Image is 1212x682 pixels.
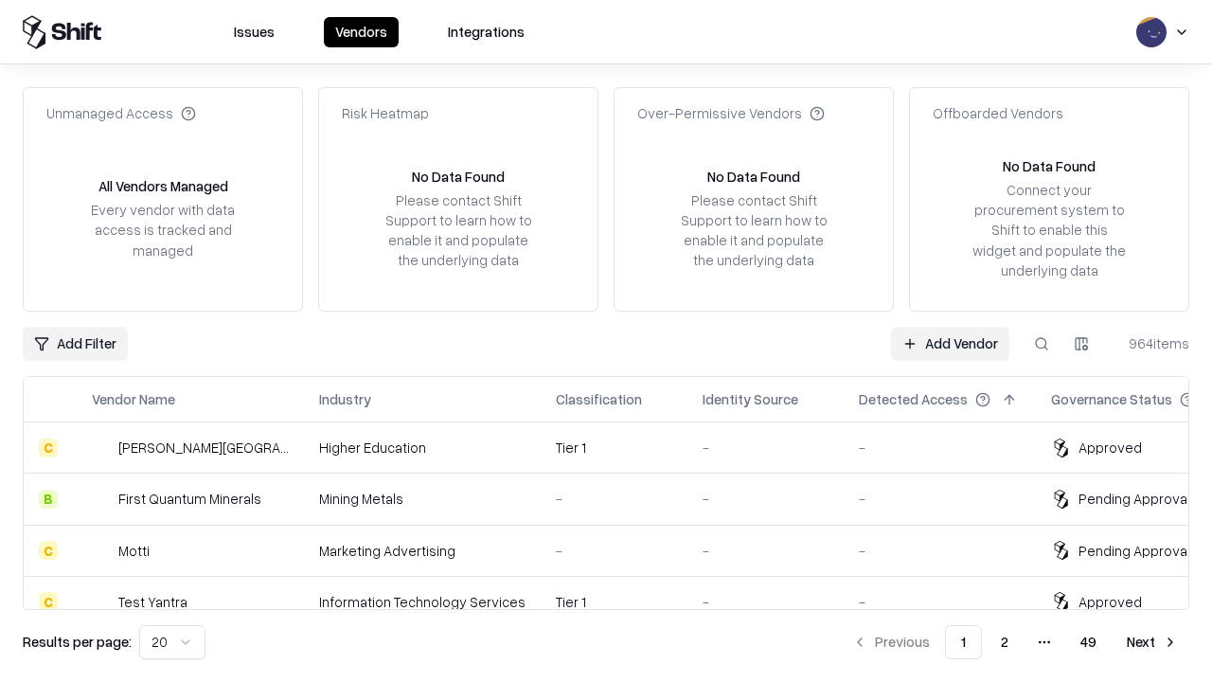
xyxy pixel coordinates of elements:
[92,439,111,458] img: Reichman University
[39,490,58,509] div: B
[859,438,1021,458] div: -
[703,438,829,458] div: -
[1115,625,1189,659] button: Next
[92,592,111,611] img: Test Yantra
[319,489,526,509] div: Mining Metals
[342,103,429,123] div: Risk Heatmap
[971,180,1128,280] div: Connect your procurement system to Shift to enable this widget and populate the underlying data
[1051,389,1172,409] div: Governance Status
[39,592,58,611] div: C
[891,327,1009,361] a: Add Vendor
[703,389,798,409] div: Identity Source
[703,592,829,612] div: -
[324,17,399,47] button: Vendors
[1003,156,1096,176] div: No Data Found
[46,103,196,123] div: Unmanaged Access
[92,389,175,409] div: Vendor Name
[986,625,1024,659] button: 2
[1065,625,1112,659] button: 49
[933,103,1063,123] div: Offboarded Vendors
[319,592,526,612] div: Information Technology Services
[84,200,241,260] div: Every vendor with data access is tracked and managed
[841,625,1189,659] nav: pagination
[859,489,1021,509] div: -
[23,327,128,361] button: Add Filter
[707,167,800,187] div: No Data Found
[1078,438,1142,458] div: Approved
[556,541,672,561] div: -
[39,541,58,560] div: C
[556,592,672,612] div: Tier 1
[637,103,825,123] div: Over-Permissive Vendors
[319,541,526,561] div: Marketing Advertising
[223,17,286,47] button: Issues
[92,541,111,560] img: Motti
[412,167,505,187] div: No Data Found
[118,438,289,458] div: [PERSON_NAME][GEOGRAPHIC_DATA]
[92,490,111,509] img: First Quantum Minerals
[39,439,58,458] div: C
[556,489,672,509] div: -
[1078,592,1142,612] div: Approved
[1078,489,1190,509] div: Pending Approval
[556,389,642,409] div: Classification
[859,541,1021,561] div: -
[437,17,536,47] button: Integrations
[118,489,261,509] div: First Quantum Minerals
[118,592,187,612] div: Test Yantra
[23,632,132,652] p: Results per page:
[98,176,228,196] div: All Vendors Managed
[1078,541,1190,561] div: Pending Approval
[556,438,672,458] div: Tier 1
[945,625,982,659] button: 1
[703,489,829,509] div: -
[319,438,526,458] div: Higher Education
[319,389,371,409] div: Industry
[1114,333,1189,353] div: 964 items
[859,592,1021,612] div: -
[118,541,150,561] div: Motti
[675,190,832,271] div: Please contact Shift Support to learn how to enable it and populate the underlying data
[703,541,829,561] div: -
[859,389,968,409] div: Detected Access
[380,190,537,271] div: Please contact Shift Support to learn how to enable it and populate the underlying data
